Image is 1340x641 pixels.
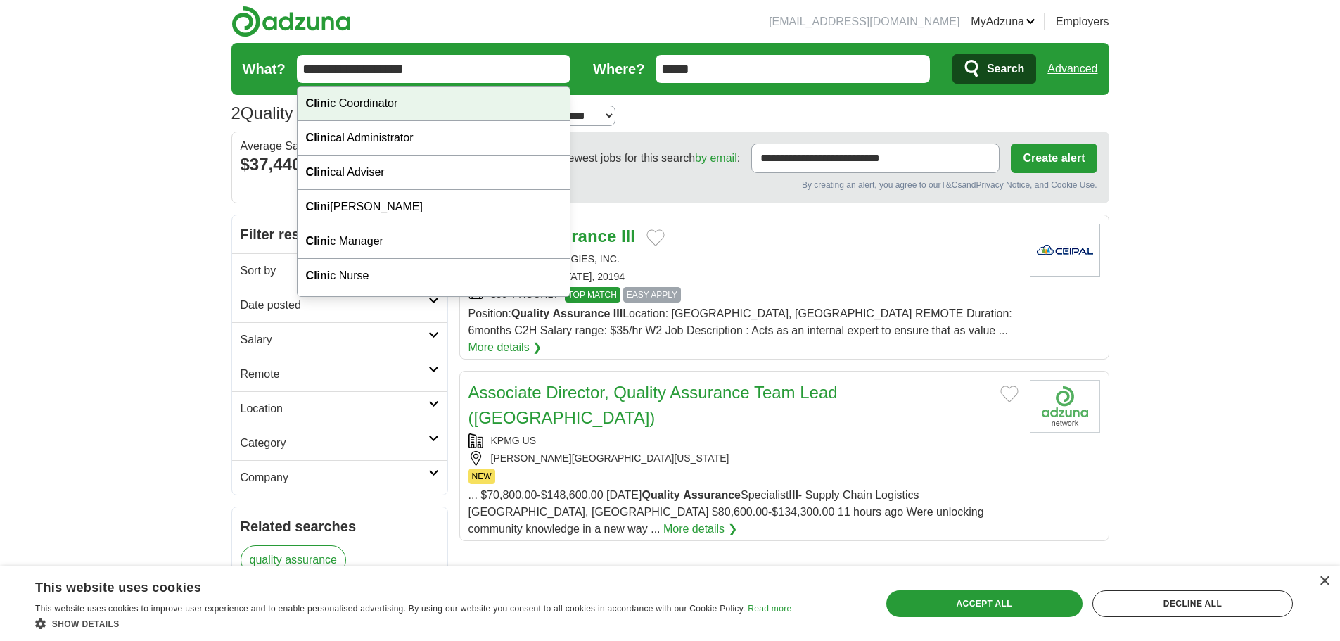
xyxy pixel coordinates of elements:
[231,101,241,126] span: 2
[52,619,120,629] span: Show details
[952,54,1036,84] button: Search
[232,357,447,391] a: Remote
[298,87,570,121] div: c Coordinator
[468,469,495,484] span: NEW
[241,400,428,417] h2: Location
[241,141,439,152] div: Average Salary
[298,156,570,190] div: cal Adviser
[976,180,1030,190] a: Privacy Notice
[1319,576,1329,587] div: Close
[468,489,984,535] span: ... $70,800.00-$148,600.00 [DATE] Specialist - Supply Chain Logistics [GEOGRAPHIC_DATA], [GEOGRAP...
[298,224,570,259] div: c Manager
[471,179,1097,191] div: By creating an alert, you agree to our and , and Cookie Use.
[241,469,428,486] h2: Company
[298,121,570,156] div: cal Administrator
[298,190,570,224] div: [PERSON_NAME]
[232,460,447,495] a: Company
[231,6,351,37] img: Adzuna logo
[35,616,791,630] div: Show details
[646,229,665,246] button: Add to favorite jobs
[499,150,740,167] span: Receive the newest jobs for this search :
[663,521,737,538] a: More details ❯
[769,13,959,30] li: [EMAIL_ADDRESS][DOMAIN_NAME]
[530,227,617,246] strong: Assurance
[613,307,623,319] strong: III
[232,215,447,253] h2: Filter results
[987,55,1024,83] span: Search
[1092,590,1293,617] div: Decline all
[468,383,838,427] a: Associate Director, Quality Assurance Team Lead ([GEOGRAPHIC_DATA])
[1030,224,1100,277] img: KMM Technologies logo
[565,287,620,303] span: TOP MATCH
[306,269,331,281] strong: Clini
[306,166,331,178] strong: Clini
[232,426,447,460] a: Category
[642,489,679,501] strong: Quality
[241,435,428,452] h2: Category
[683,489,741,501] strong: Assurance
[468,307,1012,336] span: Position: Location: [GEOGRAPHIC_DATA], [GEOGRAPHIC_DATA] REMOTE Duration: 6months C2H Salary rang...
[886,590,1083,617] div: Accept all
[306,201,331,212] strong: Clini
[35,575,756,596] div: This website uses cookies
[789,489,798,501] strong: III
[241,331,428,348] h2: Salary
[593,58,644,80] label: Where?
[241,262,428,279] h2: Sort by
[241,516,439,537] h2: Related searches
[468,269,1019,284] div: RESTON, [US_STATE], 20194
[1030,380,1100,433] img: Company logo
[232,253,447,288] a: Sort by
[243,58,286,80] label: What?
[241,297,428,314] h2: Date posted
[241,545,347,575] a: quality assurance
[511,307,549,319] strong: Quality
[298,259,570,293] div: c Nurse
[306,97,331,109] strong: Clini
[1047,55,1097,83] a: Advanced
[241,366,428,383] h2: Remote
[231,103,506,122] h1: Quality Assurance III Jobs in 20194
[1056,13,1109,30] a: Employers
[232,288,447,322] a: Date posted
[468,451,1019,466] div: [PERSON_NAME][GEOGRAPHIC_DATA][US_STATE]
[1011,144,1097,173] button: Create alert
[468,287,1019,303] div: $36- / HOURLY
[553,307,611,319] strong: Assurance
[695,152,737,164] a: by email
[306,132,331,144] strong: Clini
[748,604,791,614] a: Read more, opens a new window
[621,227,635,246] strong: III
[1000,386,1019,402] button: Add to favorite jobs
[232,322,447,357] a: Salary
[468,433,1019,448] div: KPMG US
[306,235,331,247] strong: Clini
[241,152,439,177] div: $37,440
[232,391,447,426] a: Location
[940,180,962,190] a: T&Cs
[35,604,746,614] span: This website uses cookies to improve user experience and to enable personalised advertising. By u...
[971,13,1035,30] a: MyAdzuna
[298,293,570,328] div: cal [MEDICAL_DATA]
[468,339,542,356] a: More details ❯
[623,287,681,303] span: EASY APPLY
